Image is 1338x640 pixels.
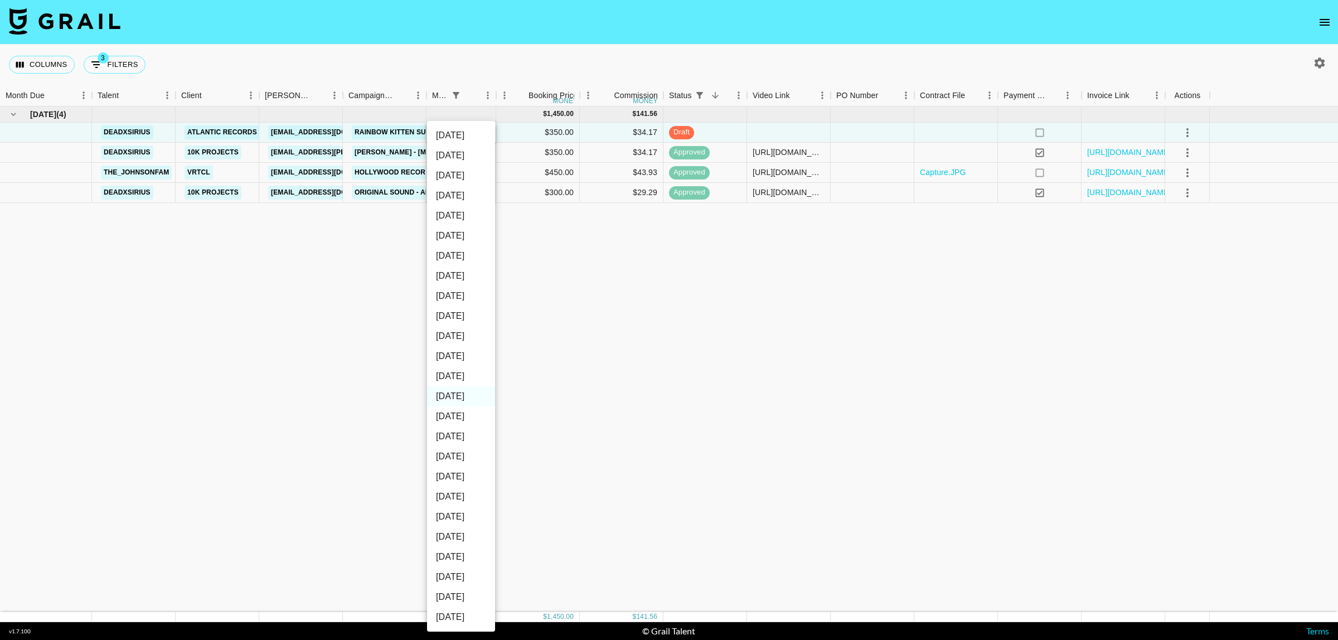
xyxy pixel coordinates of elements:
[427,447,495,467] li: [DATE]
[427,386,495,406] li: [DATE]
[427,406,495,426] li: [DATE]
[427,527,495,547] li: [DATE]
[427,186,495,206] li: [DATE]
[427,246,495,266] li: [DATE]
[427,607,495,627] li: [DATE]
[427,567,495,587] li: [DATE]
[427,125,495,146] li: [DATE]
[427,206,495,226] li: [DATE]
[427,346,495,366] li: [DATE]
[427,306,495,326] li: [DATE]
[427,366,495,386] li: [DATE]
[427,547,495,567] li: [DATE]
[427,266,495,286] li: [DATE]
[427,467,495,487] li: [DATE]
[427,507,495,527] li: [DATE]
[427,487,495,507] li: [DATE]
[427,587,495,607] li: [DATE]
[427,326,495,346] li: [DATE]
[427,226,495,246] li: [DATE]
[427,426,495,447] li: [DATE]
[427,146,495,166] li: [DATE]
[427,166,495,186] li: [DATE]
[427,286,495,306] li: [DATE]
